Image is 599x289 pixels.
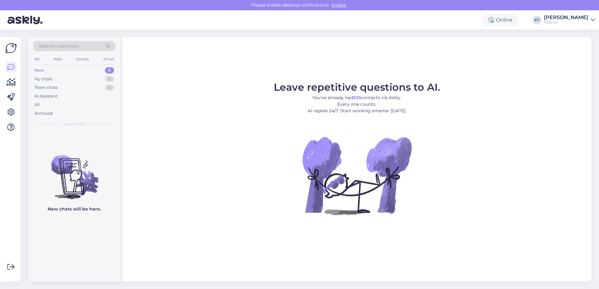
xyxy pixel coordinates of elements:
[274,81,440,93] span: Leave repetitive questions to AI.
[533,16,541,24] div: KT
[34,84,58,91] div: Team chats
[34,102,40,108] div: All
[105,76,114,82] div: 0
[330,2,348,8] span: Enable
[28,144,120,200] img: No chats
[105,84,114,91] div: 0
[75,55,90,63] div: Socials
[33,55,40,63] div: All
[544,15,595,25] a: [PERSON_NAME]FEB AS
[34,76,52,82] div: My chats
[353,95,361,100] b: 935
[48,206,101,212] p: New chats will be here.
[52,55,63,63] div: Web
[102,55,115,63] div: Email
[544,20,588,25] div: FEB AS
[544,15,588,20] div: [PERSON_NAME]
[34,110,53,117] div: Archived
[64,121,84,127] span: New chats
[483,14,518,26] div: Online
[300,119,413,232] img: No Chat active
[105,67,114,74] div: 0
[39,43,79,49] span: Search customers
[5,42,17,54] img: Askly Logo
[274,94,440,114] p: You’ve already had contacts via Askly. Every one counts. AI replies 24/7. Start working smarter [...
[34,67,44,74] div: New
[34,93,58,99] div: AI Assistant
